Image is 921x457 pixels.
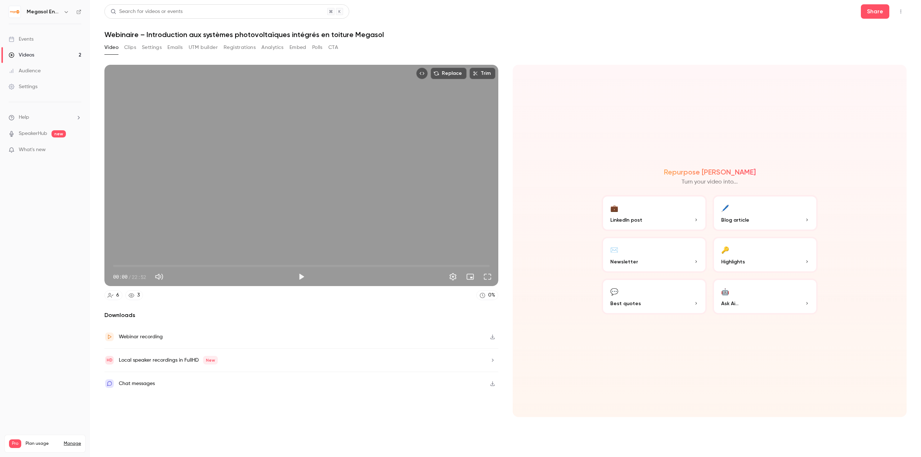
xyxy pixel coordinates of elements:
button: Video [104,42,118,53]
button: CTA [328,42,338,53]
span: Help [19,114,29,121]
a: 3 [125,290,143,300]
button: Registrations [224,42,256,53]
h2: Downloads [104,311,498,320]
span: 00:00 [113,273,127,281]
div: Local speaker recordings in FullHD [119,356,218,365]
button: Trim [470,68,495,79]
button: Embed video [416,68,428,79]
li: help-dropdown-opener [9,114,81,121]
button: Turn on miniplayer [463,270,477,284]
span: What's new [19,146,46,154]
button: Settings [142,42,162,53]
button: Emails [167,42,183,53]
div: ✉️ [610,244,618,255]
div: Settings [9,83,37,90]
span: New [203,356,218,365]
p: Turn your video into... [682,178,738,186]
span: Pro [9,439,21,448]
div: 🖊️ [721,202,729,213]
button: Share [861,4,889,19]
a: 6 [104,290,122,300]
div: 💬 [610,286,618,297]
button: Analytics [261,42,284,53]
button: Settings [446,270,460,284]
div: Webinar recording [119,332,163,341]
button: ✉️Newsletter [602,237,707,273]
div: 🔑 [721,244,729,255]
a: 0% [476,290,498,300]
button: Top Bar Actions [895,6,907,17]
button: 💼LinkedIn post [602,195,707,231]
div: Chat messages [119,379,155,388]
div: 6 [116,291,119,299]
button: Play [294,270,309,284]
div: Videos [9,51,34,59]
h6: Megasol Energie AG [27,8,60,15]
div: Search for videos or events [111,8,183,15]
a: Manage [64,441,81,447]
button: Full screen [480,270,495,284]
button: Embed [289,42,306,53]
a: SpeakerHub [19,130,47,137]
span: / [128,273,131,281]
div: 3 [137,291,140,299]
img: Megasol Energie AG [9,6,21,18]
span: LinkedIn post [610,216,642,224]
button: Replace [431,68,467,79]
button: UTM builder [189,42,218,53]
span: Plan usage [26,441,59,447]
button: 🤖Ask Ai... [713,279,818,315]
div: 00:00 [113,273,146,281]
span: Best quotes [610,300,641,307]
button: Mute [152,270,166,284]
h1: Webinaire – Introduction aux systèmes photovoltaïques intégrés en toiture Megasol [104,30,907,39]
span: Blog article [721,216,749,224]
button: 🔑Highlights [713,237,818,273]
h2: Repurpose [PERSON_NAME] [664,168,756,176]
button: Clips [124,42,136,53]
div: Audience [9,67,41,74]
button: Polls [312,42,323,53]
div: Events [9,36,33,43]
div: 0 % [488,291,495,299]
span: Highlights [721,258,745,266]
span: Ask Ai... [721,300,738,307]
span: new [51,130,66,137]
div: 🤖 [721,286,729,297]
span: 22:52 [132,273,146,281]
span: Newsletter [610,258,638,266]
button: 💬Best quotes [602,279,707,315]
button: 🖊️Blog article [713,195,818,231]
div: 💼 [610,202,618,213]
